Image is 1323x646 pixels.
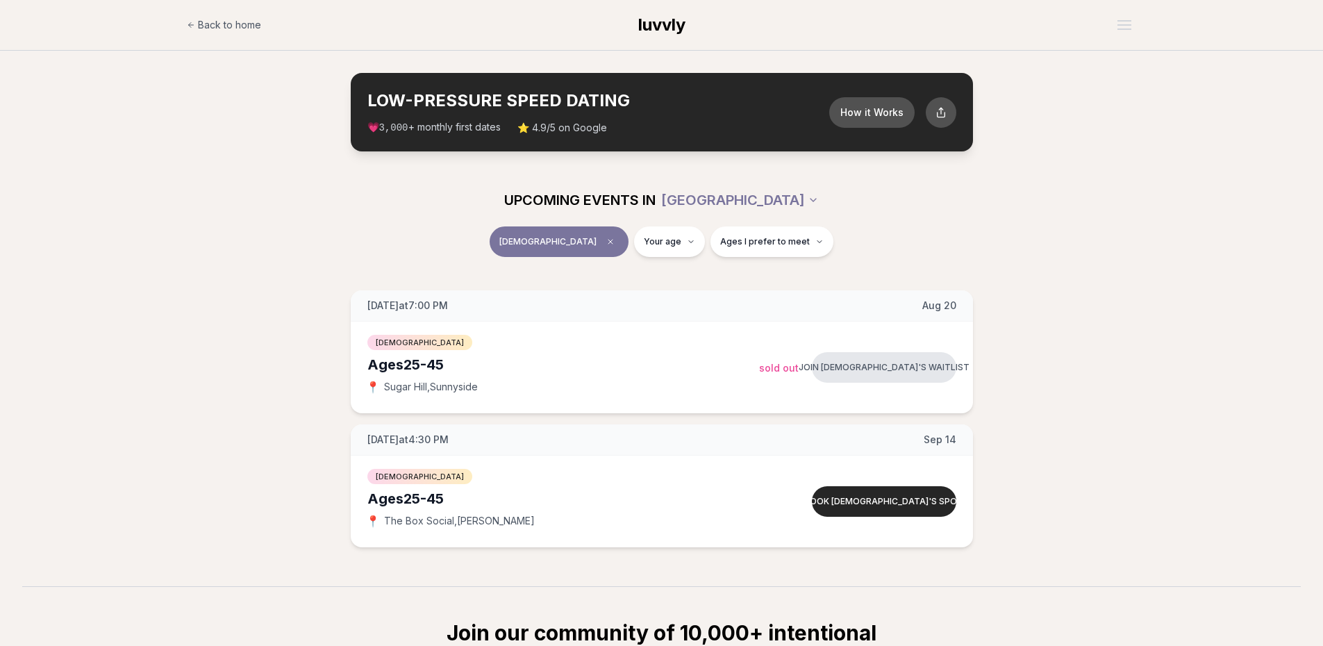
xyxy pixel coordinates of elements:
button: [GEOGRAPHIC_DATA] [661,185,819,215]
button: Ages I prefer to meet [710,226,833,257]
a: luvvly [638,14,685,36]
span: Ages I prefer to meet [720,236,810,247]
div: Ages 25-45 [367,489,759,508]
span: UPCOMING EVENTS IN [504,190,656,210]
span: 📍 [367,515,378,527]
button: Open menu [1112,15,1137,35]
span: ⭐ 4.9/5 on Google [517,121,607,135]
span: Back to home [198,18,261,32]
button: Join [DEMOGRAPHIC_DATA]'s waitlist [812,352,956,383]
button: Your age [634,226,705,257]
span: 3,000 [379,122,408,133]
span: [DEMOGRAPHIC_DATA] [367,335,472,350]
span: 💗 + monthly first dates [367,120,501,135]
span: Sold Out [759,362,799,374]
h2: LOW-PRESSURE SPEED DATING [367,90,829,112]
button: How it Works [829,97,915,128]
span: [DEMOGRAPHIC_DATA] [367,469,472,484]
span: [DATE] at 4:30 PM [367,433,449,447]
div: Ages 25-45 [367,355,759,374]
span: Sugar Hill , Sunnyside [384,380,478,394]
span: Aug 20 [922,299,956,313]
button: Book [DEMOGRAPHIC_DATA]'s spot [812,486,956,517]
span: [DEMOGRAPHIC_DATA] [499,236,597,247]
span: luvvly [638,15,685,35]
span: [DATE] at 7:00 PM [367,299,448,313]
span: Clear event type filter [602,233,619,250]
span: The Box Social , [PERSON_NAME] [384,514,535,528]
span: Your age [644,236,681,247]
span: 📍 [367,381,378,392]
span: Sep 14 [924,433,956,447]
a: Back to home [187,11,261,39]
button: [DEMOGRAPHIC_DATA]Clear event type filter [490,226,629,257]
iframe: Intercom live chat [1276,599,1309,632]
